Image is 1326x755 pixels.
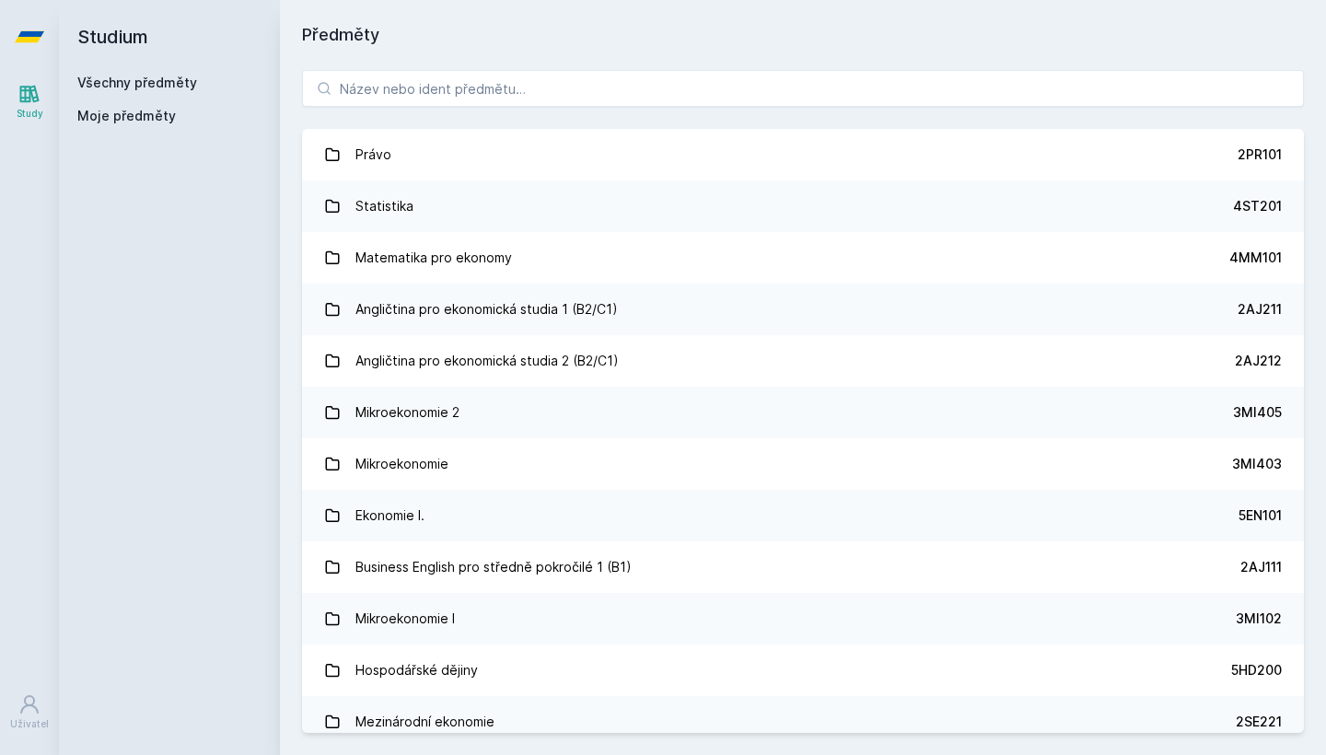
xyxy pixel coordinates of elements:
div: 5EN101 [1239,506,1282,525]
div: Mikroekonomie 2 [355,394,459,431]
div: 2SE221 [1236,713,1282,731]
div: 3MI405 [1233,403,1282,422]
a: Angličtina pro ekonomická studia 1 (B2/C1) 2AJ211 [302,284,1304,335]
div: Angličtina pro ekonomická studia 2 (B2/C1) [355,343,619,379]
a: Ekonomie I. 5EN101 [302,490,1304,541]
div: Ekonomie I. [355,497,425,534]
a: Business English pro středně pokročilé 1 (B1) 2AJ111 [302,541,1304,593]
div: Právo [355,136,391,173]
div: Mikroekonomie [355,446,448,482]
div: 2PR101 [1238,145,1282,164]
div: 4ST201 [1233,197,1282,215]
div: 2AJ211 [1238,300,1282,319]
div: Hospodářské dějiny [355,652,478,689]
div: Statistika [355,188,413,225]
div: Study [17,107,43,121]
a: Uživatel [4,684,55,740]
div: Mikroekonomie I [355,600,455,637]
div: 5HD200 [1231,661,1282,679]
div: Business English pro středně pokročilé 1 (B1) [355,549,632,586]
div: Mezinárodní ekonomie [355,703,494,740]
div: 3MI403 [1232,455,1282,473]
div: 2AJ212 [1235,352,1282,370]
a: Angličtina pro ekonomická studia 2 (B2/C1) 2AJ212 [302,335,1304,387]
div: Angličtina pro ekonomická studia 1 (B2/C1) [355,291,618,328]
div: 4MM101 [1229,249,1282,267]
div: Matematika pro ekonomy [355,239,512,276]
span: Moje předměty [77,107,176,125]
a: Všechny předměty [77,75,197,90]
div: 2AJ111 [1240,558,1282,576]
a: Mezinárodní ekonomie 2SE221 [302,696,1304,748]
div: Uživatel [10,717,49,731]
a: Mikroekonomie 2 3MI405 [302,387,1304,438]
h1: Předměty [302,22,1304,48]
input: Název nebo ident předmětu… [302,70,1304,107]
a: Mikroekonomie 3MI403 [302,438,1304,490]
a: Study [4,74,55,130]
div: 3MI102 [1236,610,1282,628]
a: Mikroekonomie I 3MI102 [302,593,1304,645]
a: Statistika 4ST201 [302,180,1304,232]
a: Hospodářské dějiny 5HD200 [302,645,1304,696]
a: Matematika pro ekonomy 4MM101 [302,232,1304,284]
a: Právo 2PR101 [302,129,1304,180]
